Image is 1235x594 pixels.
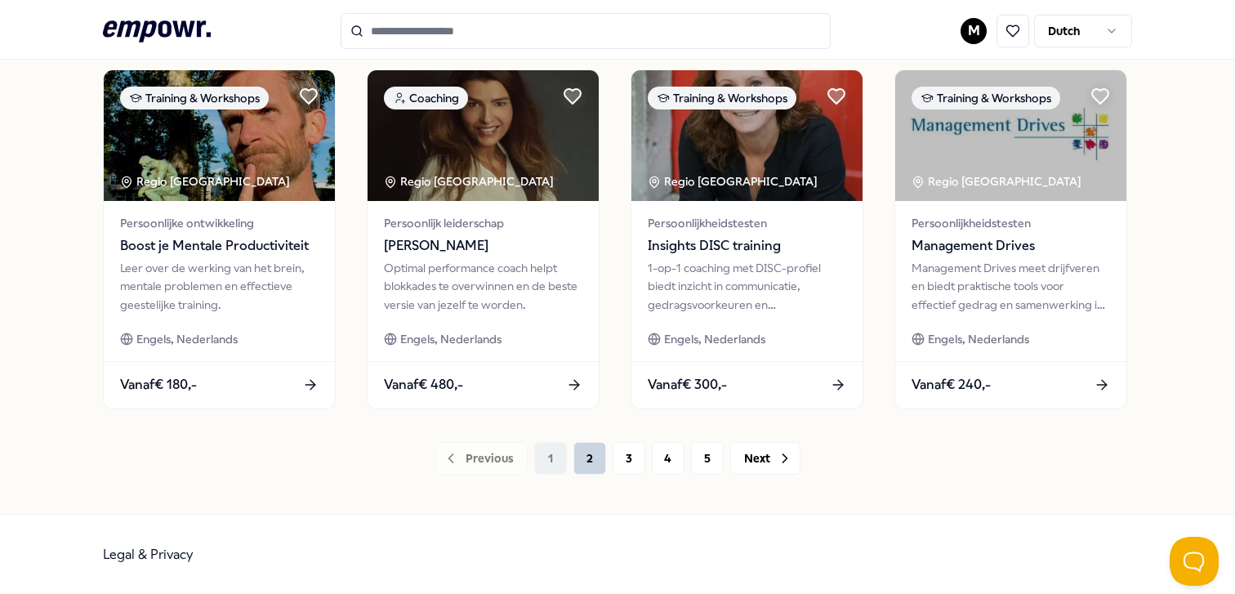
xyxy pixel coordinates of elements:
[912,87,1060,109] div: Training & Workshops
[648,259,846,314] div: 1-op-1 coaching met DISC-profiel biedt inzicht in communicatie, gedragsvoorkeuren en ontwikkelpun...
[912,259,1110,314] div: Management Drives meet drijfveren en biedt praktische tools voor effectief gedrag en samenwerking...
[120,235,319,257] span: Boost je Mentale Productiviteit
[384,374,463,395] span: Vanaf € 480,-
[384,87,468,109] div: Coaching
[631,69,863,409] a: package imageTraining & WorkshopsRegio [GEOGRAPHIC_DATA] PersoonlijkheidstestenInsights DISC trai...
[691,442,724,475] button: 5
[961,18,987,44] button: M
[894,69,1127,409] a: package imageTraining & WorkshopsRegio [GEOGRAPHIC_DATA] PersoonlijkheidstestenManagement DrivesM...
[895,70,1126,201] img: package image
[648,235,846,257] span: Insights DISC training
[384,214,582,232] span: Persoonlijk leiderschap
[928,330,1029,348] span: Engels, Nederlands
[120,87,269,109] div: Training & Workshops
[652,442,684,475] button: 4
[120,172,292,190] div: Regio [GEOGRAPHIC_DATA]
[664,330,765,348] span: Engels, Nederlands
[573,442,606,475] button: 2
[136,330,238,348] span: Engels, Nederlands
[648,214,846,232] span: Persoonlijkheidstesten
[341,13,831,49] input: Search for products, categories or subcategories
[912,235,1110,257] span: Management Drives
[631,70,863,201] img: package image
[103,547,194,562] a: Legal & Privacy
[367,69,600,409] a: package imageCoachingRegio [GEOGRAPHIC_DATA] Persoonlijk leiderschap[PERSON_NAME]Optimal performa...
[368,70,599,201] img: package image
[648,87,796,109] div: Training & Workshops
[103,69,336,409] a: package imageTraining & WorkshopsRegio [GEOGRAPHIC_DATA] Persoonlijke ontwikkelingBoost je Mental...
[648,172,820,190] div: Regio [GEOGRAPHIC_DATA]
[912,214,1110,232] span: Persoonlijkheidstesten
[120,374,197,395] span: Vanaf € 180,-
[104,70,335,201] img: package image
[648,374,727,395] span: Vanaf € 300,-
[912,172,1084,190] div: Regio [GEOGRAPHIC_DATA]
[120,259,319,314] div: Leer over de werking van het brein, mentale problemen en effectieve geestelijke training.
[730,442,800,475] button: Next
[1170,537,1219,586] iframe: Help Scout Beacon - Open
[384,259,582,314] div: Optimal performance coach helpt blokkades te overwinnen en de beste versie van jezelf te worden.
[384,235,582,257] span: [PERSON_NAME]
[400,330,502,348] span: Engels, Nederlands
[613,442,645,475] button: 3
[384,172,556,190] div: Regio [GEOGRAPHIC_DATA]
[912,374,991,395] span: Vanaf € 240,-
[120,214,319,232] span: Persoonlijke ontwikkeling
